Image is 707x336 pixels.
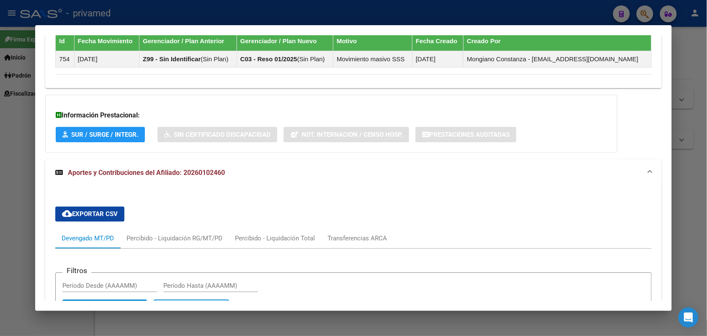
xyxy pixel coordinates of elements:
[126,234,222,243] div: Percibido - Liquidación RG/MT/PD
[333,51,413,67] td: Movimiento masivo SSS
[464,31,652,51] th: Creado Por
[62,210,118,218] span: Exportar CSV
[56,127,145,142] button: SUR / SURGE / INTEGR.
[679,307,699,328] div: Open Intercom Messenger
[412,51,463,67] td: [DATE]
[240,55,297,63] strong: C03 - Reso 01/2025
[68,169,225,177] span: Aportes y Contribuciones del Afiliado: 20260102460
[143,55,201,63] strong: Z99 - Sin Identificar
[237,31,333,51] th: Gerenciador / Plan Nuevo
[328,234,387,243] div: Transferencias ARCA
[429,131,510,138] span: Prestaciones Auditadas
[139,51,237,67] td: ( )
[235,234,315,243] div: Percibido - Liquidación Total
[45,159,661,186] mat-expansion-panel-header: Aportes y Contribuciones del Afiliado: 20260102460
[56,110,607,120] h3: Información Prestacional:
[62,300,147,316] button: Buscar Registros
[299,55,323,63] span: Sin Plan
[74,31,139,51] th: Fecha Movimiento
[74,51,139,67] td: [DATE]
[464,51,652,67] td: Mongiano Constanza - [EMAIL_ADDRESS][DOMAIN_NAME]
[62,266,91,275] h3: Filtros
[154,300,229,316] button: Borrar Filtros
[55,206,124,221] button: Exportar CSV
[412,31,463,51] th: Fecha Creado
[56,31,74,51] th: Id
[302,131,403,138] span: Not. Internacion / Censo Hosp.
[415,127,516,142] button: Prestaciones Auditadas
[71,131,138,138] span: SUR / SURGE / INTEGR.
[284,127,409,142] button: Not. Internacion / Censo Hosp.
[62,208,72,219] mat-icon: cloud_download
[62,234,114,243] div: Devengado MT/PD
[174,131,271,138] span: Sin Certificado Discapacidad
[237,51,333,67] td: ( )
[157,127,277,142] button: Sin Certificado Discapacidad
[203,55,227,63] span: Sin Plan
[333,31,413,51] th: Motivo
[139,31,237,51] th: Gerenciador / Plan Anterior
[56,51,74,67] td: 754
